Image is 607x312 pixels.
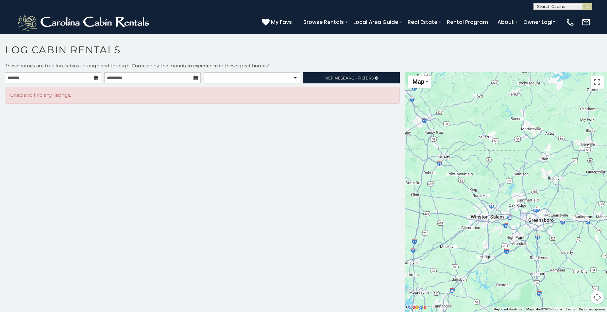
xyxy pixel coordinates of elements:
[350,16,401,28] a: Local Area Guide
[494,16,517,28] a: About
[408,76,431,88] button: Change map style
[271,18,292,26] span: My Favs
[520,16,559,28] a: Owner Login
[10,92,395,98] p: Unable to find any listings.
[591,76,604,89] button: Toggle fullscreen view
[404,16,441,28] a: Real Estate
[579,307,605,311] a: Report a map error
[494,307,522,312] button: Keyboard shortcuts
[16,12,152,32] img: White-1-2.png
[303,72,399,83] a: RefineSearchFilters
[565,18,575,27] img: phone-regular-white.png
[341,76,358,80] span: Search
[406,303,428,312] img: Google
[566,307,575,311] a: Terms
[413,78,424,85] span: Map
[582,18,591,27] img: mail-regular-white.png
[300,16,347,28] a: Browse Rentals
[444,16,491,28] a: Rental Program
[526,307,562,311] span: Map data ©2025 Google
[406,303,428,312] a: Open this area in Google Maps (opens a new window)
[591,291,604,304] button: Map camera controls
[262,18,294,26] a: My Favs
[325,76,374,80] span: Refine Filters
